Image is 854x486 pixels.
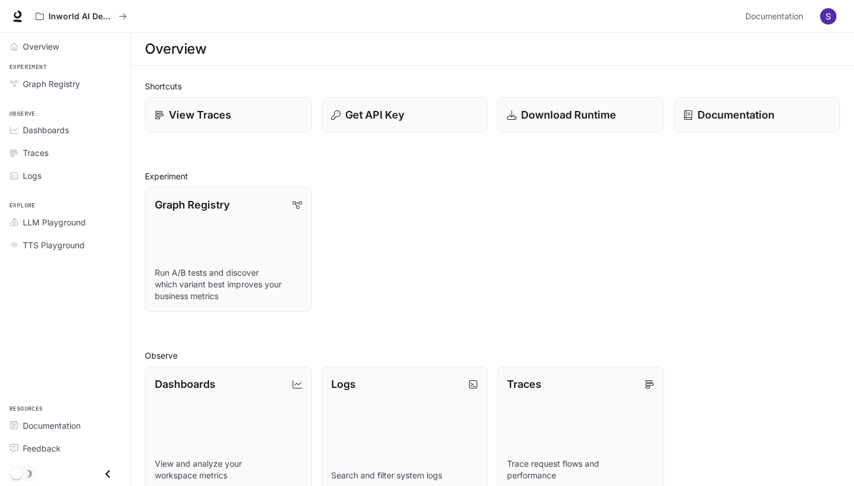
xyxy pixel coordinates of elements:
[741,5,812,28] a: Documentation
[23,169,41,182] span: Logs
[5,143,126,163] a: Traces
[23,40,59,53] span: Overview
[674,97,841,133] a: Documentation
[745,9,803,24] span: Documentation
[5,438,126,459] a: Feedback
[817,5,840,28] button: User avatar
[5,36,126,57] a: Overview
[5,165,126,186] a: Logs
[23,78,80,90] span: Graph Registry
[30,5,132,28] button: All workspaces
[169,107,231,123] p: View Traces
[23,216,86,228] span: LLM Playground
[145,80,840,92] h2: Shortcuts
[497,97,664,133] a: Download Runtime
[155,458,302,481] p: View and analyze your workspace metrics
[155,267,302,302] p: Run A/B tests and discover which variant best improves your business metrics
[95,462,121,486] button: Close drawer
[23,442,61,454] span: Feedback
[145,97,312,133] a: View Traces
[11,467,22,480] span: Dark mode toggle
[820,8,836,25] img: User avatar
[145,349,840,362] h2: Observe
[5,212,126,232] a: LLM Playground
[5,415,126,436] a: Documentation
[521,107,616,123] p: Download Runtime
[23,124,69,136] span: Dashboards
[145,187,312,312] a: Graph RegistryRun A/B tests and discover which variant best improves your business metrics
[155,197,230,213] p: Graph Registry
[23,147,48,159] span: Traces
[155,376,216,392] p: Dashboards
[697,107,775,123] p: Documentation
[23,419,81,432] span: Documentation
[23,239,85,251] span: TTS Playground
[5,120,126,140] a: Dashboards
[507,458,654,481] p: Trace request flows and performance
[48,12,114,22] p: Inworld AI Demos
[345,107,404,123] p: Get API Key
[145,37,206,61] h1: Overview
[331,376,356,392] p: Logs
[331,470,478,481] p: Search and filter system logs
[507,376,541,392] p: Traces
[145,170,840,182] h2: Experiment
[5,74,126,94] a: Graph Registry
[5,235,126,255] a: TTS Playground
[321,97,488,133] button: Get API Key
